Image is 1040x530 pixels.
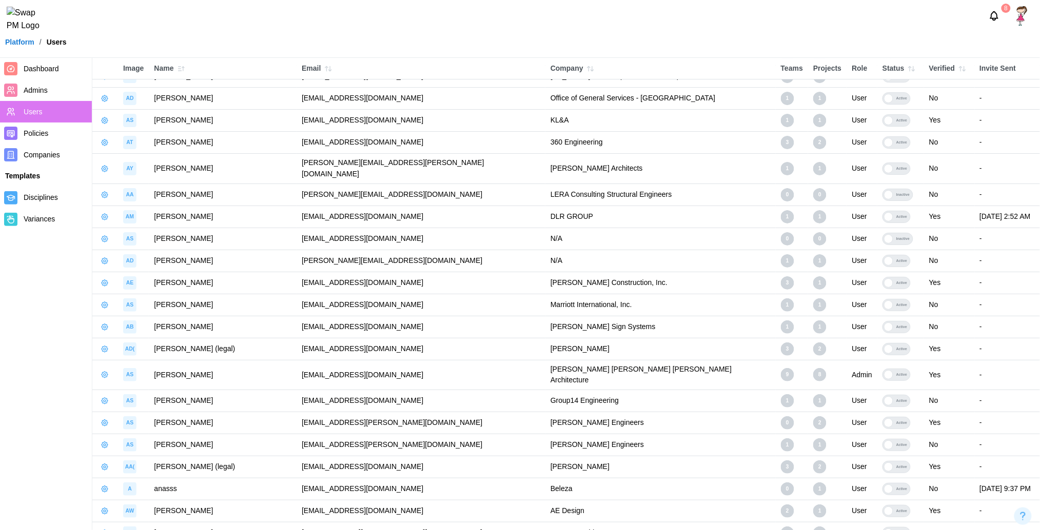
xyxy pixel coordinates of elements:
td: - [975,250,1040,272]
div: [PERSON_NAME] [154,505,291,517]
td: - [975,338,1040,360]
div: image [123,394,136,407]
div: image [123,438,136,452]
div: 0 [781,482,794,496]
td: - [975,154,1040,184]
td: [EMAIL_ADDRESS][DOMAIN_NAME] [297,132,545,154]
td: No [924,390,975,412]
div: 1 [781,394,794,407]
div: [PERSON_NAME] [154,115,291,126]
div: [PERSON_NAME] [154,163,291,174]
td: - [975,316,1040,338]
div: / [40,38,42,46]
td: [EMAIL_ADDRESS][DOMAIN_NAME] [297,88,545,110]
div: Teams [781,63,803,74]
td: [EMAIL_ADDRESS][DOMAIN_NAME] [297,110,545,132]
div: image [123,232,136,246]
div: [PERSON_NAME] (legal) [154,343,291,355]
div: 1 [813,114,827,127]
div: 2 [813,416,827,430]
div: image [123,342,136,356]
td: [EMAIL_ADDRESS][DOMAIN_NAME] [297,478,545,500]
td: [PERSON_NAME] [PERSON_NAME] [PERSON_NAME] Architecture [545,360,776,390]
td: No [924,478,975,500]
td: [EMAIL_ADDRESS][PERSON_NAME][DOMAIN_NAME] [297,434,545,456]
td: - [975,110,1040,132]
div: Image [123,63,144,74]
td: N/A [545,228,776,250]
td: Yes [924,456,975,478]
div: 1 [813,482,827,496]
td: DLR GROUP [545,206,776,228]
div: 1 [781,114,794,127]
td: - [975,88,1040,110]
div: 1 [813,394,827,407]
div: 1 [781,298,794,312]
div: [PERSON_NAME] [154,417,291,429]
div: User [852,483,872,495]
td: N/A [545,250,776,272]
td: Yes [924,412,975,434]
td: - [975,132,1040,154]
td: [EMAIL_ADDRESS][DOMAIN_NAME] [297,228,545,250]
div: 0 [781,188,794,201]
div: Active [893,277,910,289]
div: 0 [781,416,794,430]
div: [PERSON_NAME] [154,137,291,148]
div: Inactive [893,189,913,200]
td: - [975,434,1040,456]
div: 8 [1002,4,1011,13]
td: [PERSON_NAME] Construction, Inc. [545,272,776,294]
td: Beleza [545,478,776,500]
div: image [123,298,136,312]
div: User [852,211,872,222]
div: Active [893,483,910,495]
span: Dashboard [24,65,59,73]
div: [PERSON_NAME] [154,211,291,222]
div: image [123,416,136,430]
div: 1 [813,320,827,334]
div: Active [893,299,910,311]
td: [PERSON_NAME] Architects [545,154,776,184]
div: Active [893,211,910,222]
div: User [852,115,872,126]
div: 1 [813,276,827,290]
td: Yes [924,338,975,360]
td: No [924,184,975,206]
div: Role [852,63,872,74]
div: 1 [813,162,827,175]
div: anasss [154,483,291,495]
td: No [924,294,975,316]
div: 3 [781,460,794,474]
div: 1 [781,254,794,268]
div: Active [893,163,910,174]
div: [PERSON_NAME] [154,321,291,333]
div: Name [154,62,291,76]
td: Yes [924,360,975,390]
div: 9 [781,368,794,381]
div: Active [893,115,910,126]
div: 1 [813,92,827,105]
td: No [924,88,975,110]
td: [PERSON_NAME] [545,338,776,360]
div: Active [893,137,910,148]
div: User [852,505,872,517]
div: User [852,417,872,429]
div: Status [882,62,919,76]
div: Inactive [893,233,913,244]
div: 1 [781,210,794,223]
a: Platform [5,38,34,46]
div: Active [893,321,910,333]
div: 0 [813,188,827,201]
div: 2 [781,504,794,518]
div: Active [893,417,910,429]
div: [PERSON_NAME] [154,189,291,200]
img: Swap PM Logo [7,7,48,32]
td: [EMAIL_ADDRESS][DOMAIN_NAME] [297,338,545,360]
td: - [975,272,1040,294]
div: image [123,136,136,149]
td: [PERSON_NAME][EMAIL_ADDRESS][DOMAIN_NAME] [297,250,545,272]
div: Active [893,343,910,355]
td: No [924,434,975,456]
td: Group14 Engineering [545,390,776,412]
